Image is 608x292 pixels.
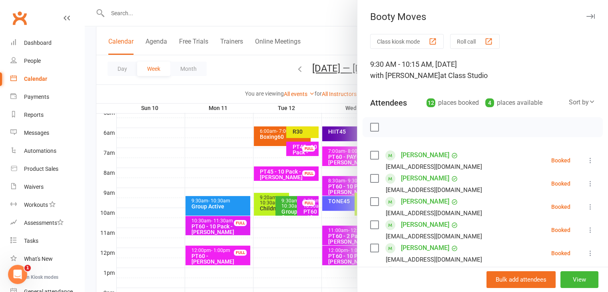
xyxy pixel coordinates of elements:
[24,112,44,118] div: Reports
[10,88,84,106] a: Payments
[485,97,542,108] div: places available
[10,124,84,142] a: Messages
[370,71,440,80] span: with [PERSON_NAME]
[24,130,49,136] div: Messages
[10,106,84,124] a: Reports
[560,271,598,288] button: View
[551,204,570,210] div: Booked
[10,232,84,250] a: Tasks
[10,160,84,178] a: Product Sales
[24,94,49,100] div: Payments
[401,265,447,278] a: Dot MULQUINEY
[551,250,570,256] div: Booked
[10,34,84,52] a: Dashboard
[386,162,482,172] div: [EMAIL_ADDRESS][DOMAIN_NAME]
[386,208,482,218] div: [EMAIL_ADDRESS][DOMAIN_NAME]
[551,227,570,233] div: Booked
[551,158,570,163] div: Booked
[24,184,44,190] div: Waivers
[10,8,30,28] a: Clubworx
[10,70,84,88] a: Calendar
[10,142,84,160] a: Automations
[357,11,608,22] div: Booty Moves
[427,98,435,107] div: 12
[24,202,48,208] div: Workouts
[485,98,494,107] div: 4
[386,231,482,242] div: [EMAIL_ADDRESS][DOMAIN_NAME]
[551,181,570,186] div: Booked
[24,256,53,262] div: What's New
[401,218,449,231] a: [PERSON_NAME]
[8,265,27,284] iframe: Intercom live chat
[370,97,407,108] div: Attendees
[401,195,449,208] a: [PERSON_NAME]
[24,265,31,271] span: 1
[10,178,84,196] a: Waivers
[370,59,595,81] div: 9:30 AM - 10:15 AM, [DATE]
[401,172,449,185] a: [PERSON_NAME]
[10,250,84,268] a: What's New
[10,52,84,70] a: People
[569,97,595,108] div: Sort by
[440,71,488,80] span: at Class Studio
[24,166,58,172] div: Product Sales
[24,220,64,226] div: Assessments
[386,185,482,195] div: [EMAIL_ADDRESS][DOMAIN_NAME]
[24,238,38,244] div: Tasks
[401,242,449,254] a: [PERSON_NAME]
[486,271,556,288] button: Bulk add attendees
[24,76,47,82] div: Calendar
[450,34,500,49] button: Roll call
[386,254,482,265] div: [EMAIL_ADDRESS][DOMAIN_NAME]
[401,149,449,162] a: [PERSON_NAME]
[24,40,52,46] div: Dashboard
[427,97,479,108] div: places booked
[24,148,56,154] div: Automations
[370,34,444,49] button: Class kiosk mode
[24,58,41,64] div: People
[10,214,84,232] a: Assessments
[10,196,84,214] a: Workouts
